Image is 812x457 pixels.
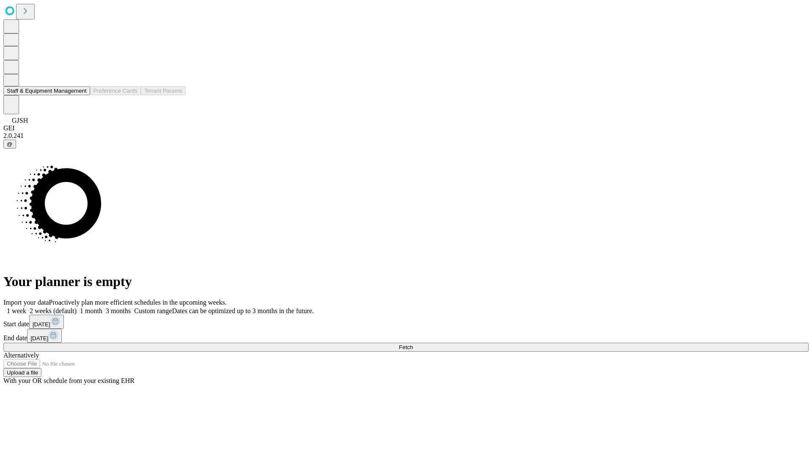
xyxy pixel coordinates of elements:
button: [DATE] [29,315,64,329]
span: 2 weeks (default) [30,307,77,314]
h1: Your planner is empty [3,274,809,289]
button: Staff & Equipment Management [3,86,90,95]
div: End date [3,329,809,343]
div: Start date [3,315,809,329]
span: [DATE] [30,335,48,341]
div: 2.0.241 [3,132,809,140]
span: Dates can be optimized up to 3 months in the future. [172,307,314,314]
button: Preference Cards [90,86,141,95]
span: 3 months [106,307,131,314]
button: Upload a file [3,368,41,377]
span: [DATE] [33,321,50,328]
span: Custom range [134,307,172,314]
span: Alternatively [3,352,39,359]
button: Tenant Params [141,86,186,95]
button: Fetch [3,343,809,352]
span: With your OR schedule from your existing EHR [3,377,134,384]
span: 1 week [7,307,26,314]
span: Proactively plan more efficient schedules in the upcoming weeks. [49,299,227,306]
span: GJSH [12,117,28,124]
button: [DATE] [27,329,62,343]
button: @ [3,140,16,149]
span: Import your data [3,299,49,306]
div: GEI [3,124,809,132]
span: 1 month [80,307,102,314]
span: Fetch [399,344,413,350]
span: @ [7,141,13,147]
